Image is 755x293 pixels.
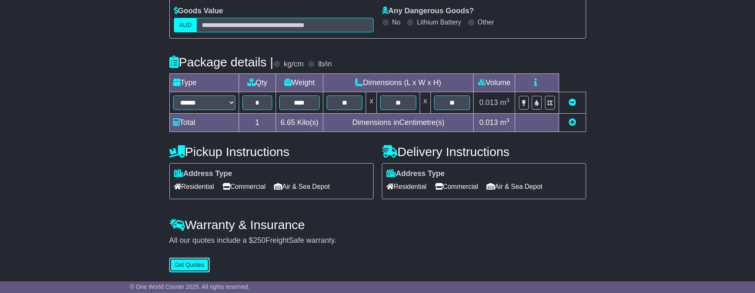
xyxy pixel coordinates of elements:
label: Any Dangerous Goods? [382,7,474,16]
span: Air & Sea Depot [274,180,330,193]
label: Goods Value [174,7,223,16]
label: Other [478,18,494,26]
a: Add new item [569,118,576,127]
div: All our quotes include a $ FreightSafe warranty. [169,236,586,245]
sup: 3 [506,97,510,103]
td: x [420,92,430,113]
label: No [392,18,401,26]
td: Total [169,113,239,132]
td: x [366,92,377,113]
label: AUD [174,18,197,32]
h4: Warranty & Insurance [169,218,586,232]
td: Weight [276,73,323,92]
span: Commercial [435,180,478,193]
label: Address Type [174,169,232,178]
td: Kilo(s) [276,113,323,132]
td: 1 [239,113,276,132]
td: Volume [474,73,515,92]
label: Lithium Battery [417,18,461,26]
td: Dimensions (L x W x H) [323,73,474,92]
span: 250 [253,236,266,244]
span: Commercial [222,180,266,193]
span: m [500,118,510,127]
sup: 3 [506,117,510,123]
span: 0.013 [479,118,498,127]
td: Qty [239,73,276,92]
td: Dimensions in Centimetre(s) [323,113,474,132]
span: © One World Courier 2025. All rights reserved. [130,283,250,290]
span: Residential [386,180,427,193]
span: Residential [174,180,214,193]
span: 0.013 [479,98,498,107]
label: Address Type [386,169,445,178]
span: m [500,98,510,107]
h4: Package details | [169,55,274,69]
a: Remove this item [569,98,576,107]
button: Get Quotes [169,258,210,272]
label: lb/in [318,60,332,69]
h4: Delivery Instructions [382,145,586,159]
td: Type [169,73,239,92]
span: 6.65 [281,118,295,127]
h4: Pickup Instructions [169,145,374,159]
span: Air & Sea Depot [486,180,542,193]
label: kg/cm [283,60,303,69]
